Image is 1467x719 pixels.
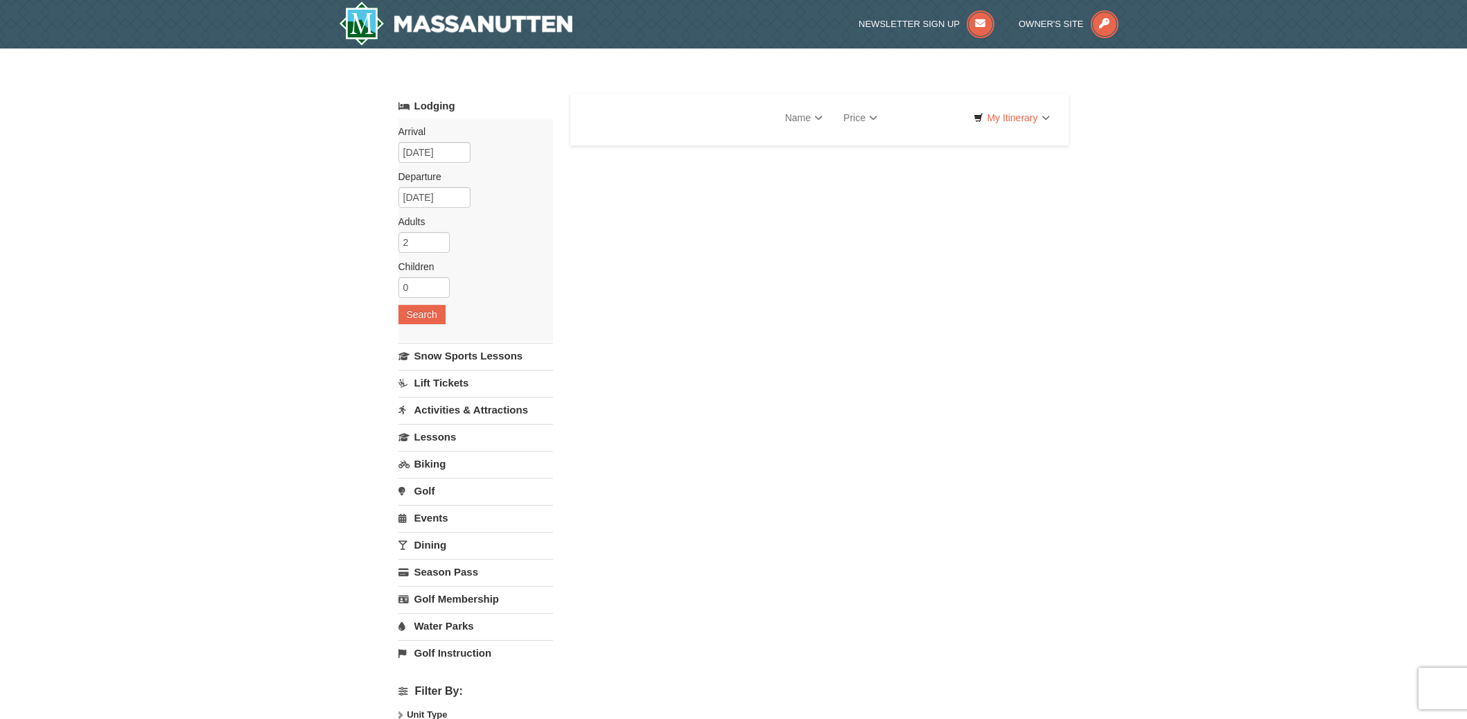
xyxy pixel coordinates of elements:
[859,19,960,29] span: Newsletter Sign Up
[833,104,888,132] a: Price
[398,170,543,184] label: Departure
[398,397,553,423] a: Activities & Attractions
[398,505,553,531] a: Events
[775,104,833,132] a: Name
[398,451,553,477] a: Biking
[398,613,553,639] a: Water Parks
[398,125,543,139] label: Arrival
[398,532,553,558] a: Dining
[398,586,553,612] a: Golf Membership
[859,19,994,29] a: Newsletter Sign Up
[398,559,553,585] a: Season Pass
[398,640,553,666] a: Golf Instruction
[1019,19,1118,29] a: Owner's Site
[398,305,446,324] button: Search
[398,424,553,450] a: Lessons
[965,107,1058,128] a: My Itinerary
[1019,19,1084,29] span: Owner's Site
[398,685,553,698] h4: Filter By:
[339,1,573,46] img: Massanutten Resort Logo
[398,478,553,504] a: Golf
[398,343,553,369] a: Snow Sports Lessons
[398,370,553,396] a: Lift Tickets
[398,215,543,229] label: Adults
[398,94,553,118] a: Lodging
[339,1,573,46] a: Massanutten Resort
[398,260,543,274] label: Children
